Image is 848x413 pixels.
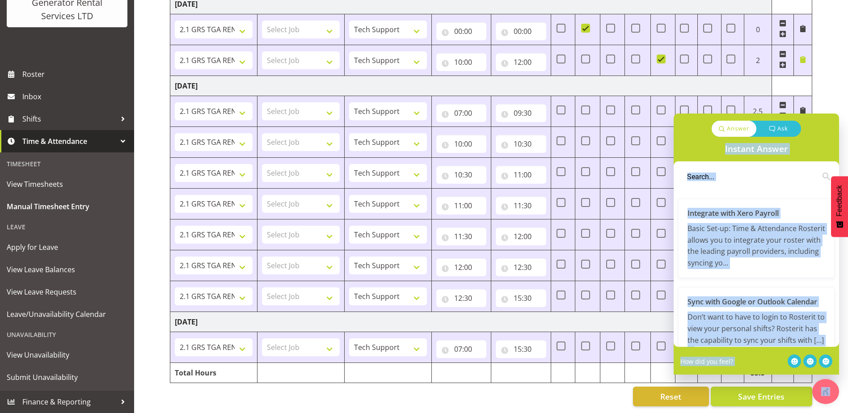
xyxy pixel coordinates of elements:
a: View Leave Requests [2,281,132,303]
td: 2.5 [744,96,772,126]
input: Search... [678,166,818,187]
a: Manual Timesheet Entry [2,195,132,218]
td: 0 [744,14,772,45]
span: View Leave Balances [7,263,127,276]
span: Leave/Unavailability Calendar [7,308,127,321]
p: Basic Set-up: Time & Attendance Rosterit allows you to integrate your roster with the leading pay... [688,223,825,269]
span: View Timesheets [7,177,127,191]
div: ... [688,312,825,357]
input: Click to select... [496,228,546,245]
span: Roster [22,67,130,81]
p: Don’t want to have to login to Rosterit to view your personal shifts? Rosterit has the capability... [688,312,825,346]
div: Leave [2,218,132,236]
input: Click to select... [496,22,546,40]
p: Ask [777,124,788,133]
button: Reset [633,387,709,406]
input: Click to select... [436,289,486,307]
input: Click to select... [436,166,486,184]
div: Timesheet [2,155,132,173]
span: View Leave Requests [7,285,127,299]
input: Click to select... [436,53,486,71]
span: Time & Attendance [22,135,116,148]
span: Submit Unavailability [7,371,127,384]
input: Click to select... [496,289,546,307]
span: Shifts [22,112,116,126]
span: Inbox [22,90,130,103]
td: 2 [744,45,772,76]
input: Click to select... [436,258,486,276]
h3: Sync with Google or Outlook Calendar [688,296,825,307]
input: Click to select... [436,340,486,358]
div: Unavailability [2,325,132,344]
input: Click to select... [496,340,546,358]
input: Click to select... [436,135,486,153]
p: How did you feel? [680,357,733,366]
h3: Integrate with Xero Payroll [688,208,825,219]
input: Click to select... [436,22,486,40]
span: Feedback [835,185,844,216]
input: Click to select... [496,166,546,184]
a: View Unavailability [2,344,132,366]
a: Submit Unavailability [2,366,132,388]
a: View Leave Balances [2,258,132,281]
input: Click to select... [436,228,486,245]
input: Click to select... [496,104,546,122]
input: Click to select... [496,53,546,71]
h3: Instant Answer [725,143,788,155]
a: Apply for Leave [2,236,132,258]
input: Click to select... [496,135,546,153]
td: [DATE] [170,312,772,332]
span: Finance & Reporting [22,395,116,409]
input: Click to select... [496,258,546,276]
td: Total Hours [170,362,257,383]
span: Reset [660,391,681,402]
td: [DATE] [170,76,772,96]
a: View Timesheets [2,173,132,195]
a: Leave/Unavailability Calendar [2,303,132,325]
span: Manual Timesheet Entry [7,200,127,213]
p: Answer [727,124,749,133]
input: Click to select... [436,104,486,122]
span: View Unavailability [7,348,127,362]
input: Click to select... [496,197,546,215]
button: Feedback - Show survey [831,176,848,237]
span: Apply for Leave [7,240,127,254]
input: Click to select... [436,197,486,215]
